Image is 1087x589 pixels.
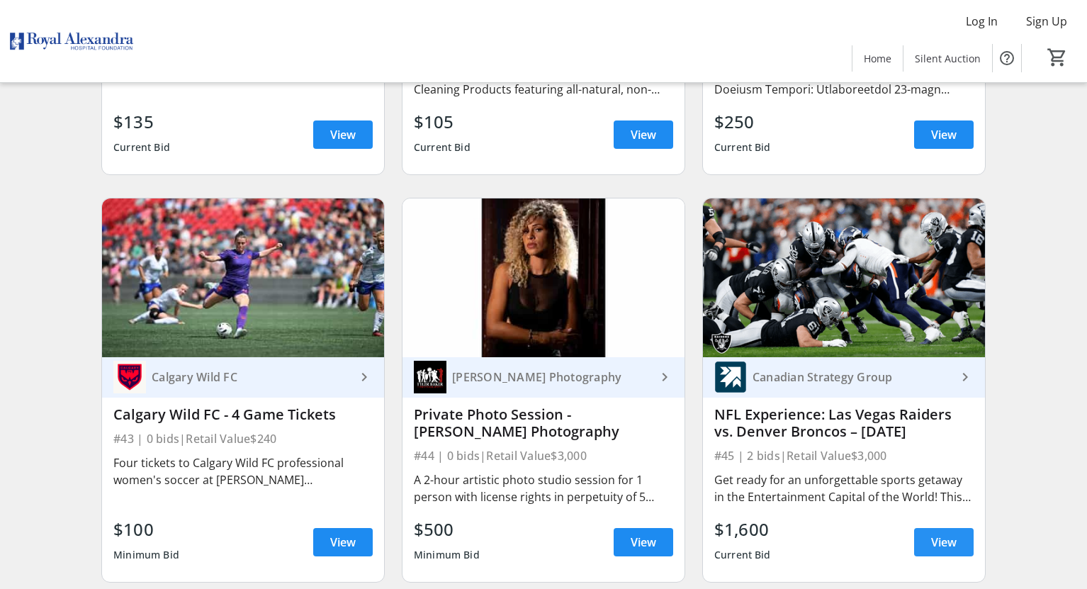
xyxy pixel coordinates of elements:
img: Calgary Wild FC [113,361,146,393]
div: A 2-hour artistic photo studio session for 1 person with license rights in perpetuity of 5 digita... [414,471,673,505]
a: View [313,528,373,556]
div: $1,600 [714,517,771,542]
div: $500 [414,517,480,542]
span: View [631,126,656,143]
a: View [914,120,974,149]
div: Four tickets to Calgary Wild FC professional women's soccer at [PERSON_NAME][GEOGRAPHIC_DATA]. Ex... [113,454,373,488]
button: Cart [1044,45,1070,70]
img: Private Photo Session - Tyler Baker Photography [402,198,685,357]
div: Minimum Bid [113,542,179,568]
a: Silent Auction [903,45,992,72]
a: Calgary Wild FCCalgary Wild FC [102,357,384,398]
div: Current Bid [414,135,471,160]
div: $250 [714,109,771,135]
div: Calgary Wild FC - 4 Game Tickets [113,406,373,423]
span: Sign Up [1026,13,1067,30]
img: Tyler Baker Photography [414,361,446,393]
span: Log In [966,13,998,30]
img: Calgary Wild FC - 4 Game Tickets [102,198,384,357]
div: $105 [414,109,471,135]
div: Minimum Bid [414,542,480,568]
a: Canadian Strategy GroupCanadian Strategy Group [703,357,985,398]
div: Canadian Strategy Group [747,370,957,384]
div: #44 | 0 bids | Retail Value $3,000 [414,446,673,466]
div: Current Bid [714,135,771,160]
div: #45 | 2 bids | Retail Value $3,000 [714,446,974,466]
button: Sign Up [1015,10,1078,33]
button: Help [993,44,1021,72]
a: Home [852,45,903,72]
div: Current Bid [113,135,170,160]
a: Tyler Baker Photography[PERSON_NAME] Photography [402,357,685,398]
div: Calgary Wild FC [146,370,356,384]
img: Royal Alexandra Hospital Foundation's Logo [9,6,135,77]
span: View [631,534,656,551]
img: NFL Experience: Las Vegas Raiders vs. Denver Broncos – December 7, 2025 [703,198,985,357]
div: $135 [113,109,170,135]
div: #43 | 0 bids | Retail Value $240 [113,429,373,449]
span: View [330,126,356,143]
a: View [614,120,673,149]
mat-icon: keyboard_arrow_right [656,369,673,386]
span: Home [864,51,891,66]
mat-icon: keyboard_arrow_right [957,369,974,386]
div: [PERSON_NAME] Photography [446,370,656,384]
span: View [330,534,356,551]
div: Private Photo Session - [PERSON_NAME] Photography [414,406,673,440]
mat-icon: keyboard_arrow_right [356,369,373,386]
div: $100 [113,517,179,542]
span: View [931,534,957,551]
a: View [614,528,673,556]
span: Silent Auction [915,51,981,66]
div: Get ready for an unforgettable sports getaway in the Entertainment Capital of the World! This pac... [714,471,974,505]
button: Log In [954,10,1009,33]
img: Canadian Strategy Group [714,361,747,393]
a: View [914,528,974,556]
div: Current Bid [714,542,771,568]
span: View [931,126,957,143]
div: NFL Experience: Las Vegas Raiders vs. Denver Broncos – [DATE] [714,406,974,440]
a: View [313,120,373,149]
